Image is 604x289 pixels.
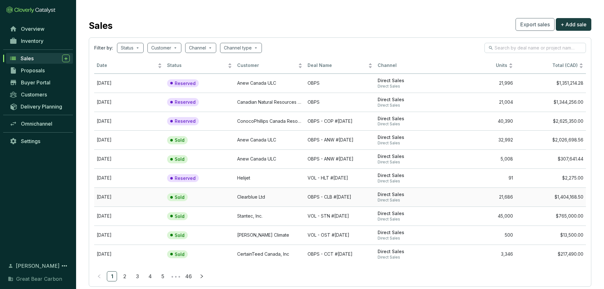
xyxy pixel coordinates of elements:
a: Buyer Portal [6,77,73,88]
td: Anew Canada ULC [235,149,305,168]
button: right [197,271,207,281]
a: 2 [120,272,129,281]
p: Sold [175,233,185,238]
span: Direct Sales [378,173,443,179]
td: OBPS - ANW #2025-10-09 [305,149,375,168]
td: $2,026,698.56 [516,130,586,149]
h2: Sales [89,19,113,32]
span: Great Bear Carbon [16,275,62,283]
a: Sales [6,53,73,64]
td: Ostrom Climate [235,226,305,245]
td: $1,404,168.50 [516,187,586,207]
td: OBPS [305,74,375,93]
span: Direct Sales [378,160,443,165]
input: Search by deal name or project name... [495,44,576,51]
a: 46 [183,272,194,281]
a: Inventory [6,36,73,46]
p: Reserved [175,175,196,181]
span: ••• [170,271,180,281]
span: Direct Sales [378,236,443,241]
td: 91 [445,168,516,187]
li: 2 [120,271,130,281]
td: Anew Canada ULC [235,74,305,93]
span: Status [167,62,227,69]
span: Direct Sales [378,116,443,122]
td: 5,008 [445,149,516,168]
td: Stantec, Inc. [235,207,305,226]
span: Customers [21,91,47,98]
span: Units [448,62,508,69]
span: Direct Sales [378,192,443,198]
li: Next Page [197,271,207,281]
th: Channel [375,58,445,74]
span: Delivery Planning [21,103,62,110]
button: left [94,271,104,281]
span: Proposals [21,67,45,74]
span: Direct Sales [378,141,443,146]
td: 21,004 [445,93,516,112]
span: left [97,274,101,279]
td: Oct 09 2025 [94,130,165,149]
p: Sold [175,194,185,200]
td: OBPS - COP #2025-10-10 [305,112,375,131]
span: Direct Sales [378,249,443,255]
a: 3 [133,272,142,281]
span: Settings [21,138,40,144]
td: $13,500.00 [516,226,586,245]
td: Clearblue Ltd [235,187,305,207]
span: Export sales [520,21,550,28]
span: Customer [237,62,297,69]
td: 32,992 [445,130,516,149]
th: Date [94,58,165,74]
td: CertainTeed Canada, Inc [235,245,305,264]
td: $307,641.44 [516,149,586,168]
td: Nov 07 2025 [94,168,165,187]
th: Units [445,58,516,74]
td: $1,351,214.28 [516,74,586,93]
a: Settings [6,136,73,147]
a: 5 [158,272,167,281]
td: Oct 07 2025 [94,207,165,226]
td: VOL - HLT #2025-10-08 [305,168,375,187]
li: 5 [158,271,168,281]
td: Helijet [235,168,305,187]
td: OBPS - CCT #2025-10-07 [305,245,375,264]
button: Export sales [516,18,555,31]
p: Sold [175,252,185,257]
span: + Add sale [561,21,587,28]
td: 21,996 [445,74,516,93]
th: Deal Name [305,58,375,74]
li: 4 [145,271,155,281]
span: Date [97,62,156,69]
button: + Add sale [556,18,591,31]
th: Status [165,58,235,74]
span: Direct Sales [378,198,443,203]
span: Direct Sales [378,211,443,217]
td: Oct 30 2025 [94,74,165,93]
span: right [199,274,204,279]
td: Oct 30 2025 [94,245,165,264]
p: Sold [175,137,185,143]
td: Oct 30 2025 [94,93,165,112]
td: OBPS - CLB #2025-10-07 [305,187,375,207]
td: Oct 07 2025 [94,187,165,207]
span: Filter by: [94,45,113,51]
span: Direct Sales [378,84,443,89]
a: Delivery Planning [6,101,73,112]
li: 3 [132,271,142,281]
span: Direct Sales [378,78,443,84]
span: Direct Sales [378,103,443,108]
td: OBPS - ANW #2025-10-10 [305,130,375,149]
p: Sold [175,213,185,219]
span: Inventory [21,38,43,44]
td: VOL - OST #2025-09-22 [305,226,375,245]
td: Canadian Natural Resources Limited [235,93,305,112]
td: 3,346 [445,245,516,264]
span: Direct Sales [378,230,443,236]
span: Direct Sales [378,255,443,260]
span: Buyer Portal [21,79,50,86]
span: [PERSON_NAME] [16,262,60,270]
p: Reserved [175,81,196,86]
td: Oct 09 2025 [94,149,165,168]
